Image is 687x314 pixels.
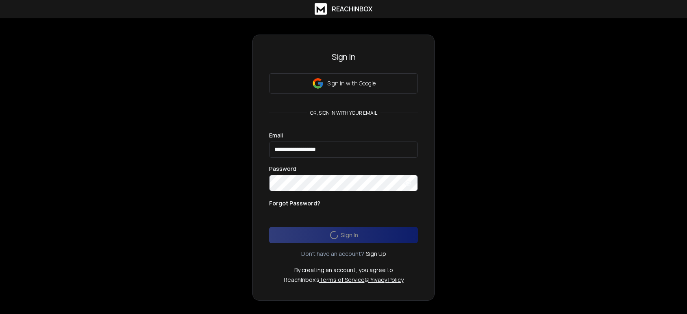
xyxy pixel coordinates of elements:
p: Don't have an account? [301,250,364,258]
p: ReachInbox's & [284,276,404,284]
img: logo [315,3,327,15]
a: Privacy Policy [368,276,404,283]
p: Forgot Password? [269,199,320,207]
a: ReachInbox [315,3,372,15]
h1: ReachInbox [332,4,372,14]
label: Password [269,166,296,172]
p: Sign in with Google [327,79,376,87]
a: Terms of Service [319,276,365,283]
h3: Sign In [269,51,418,63]
p: or, sign in with your email [307,110,380,116]
button: Sign in with Google [269,73,418,94]
label: Email [269,133,283,138]
p: By creating an account, you agree to [294,266,393,274]
a: Sign Up [366,250,386,258]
